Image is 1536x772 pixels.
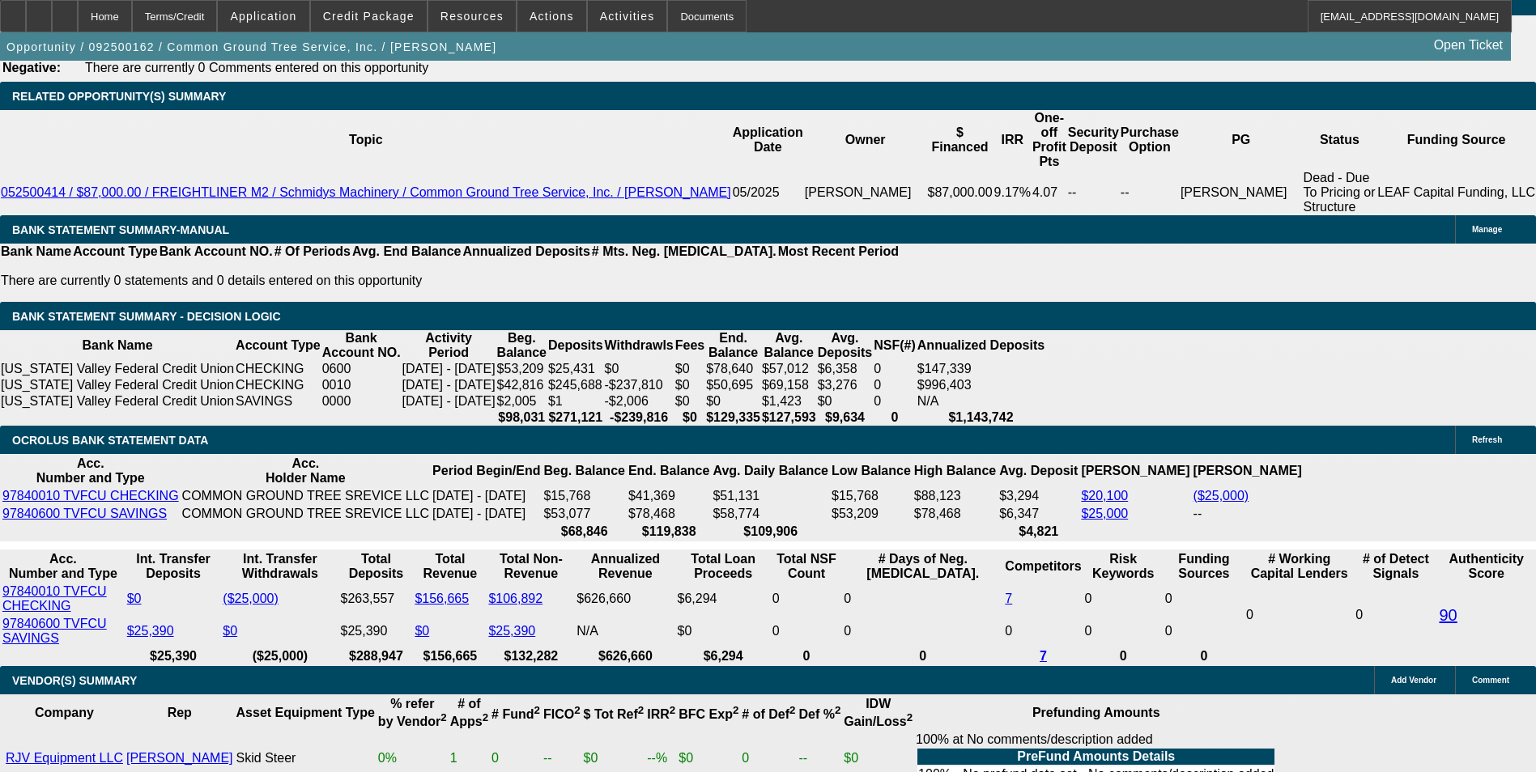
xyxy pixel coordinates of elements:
[12,223,229,236] span: BANK STATEMENT SUMMARY-MANUAL
[462,244,590,260] th: Annualized Deposits
[547,330,604,361] th: Deposits
[1193,456,1303,486] th: [PERSON_NAME]
[127,624,174,638] a: $25,390
[2,61,61,74] b: Negative:
[998,488,1079,504] td: $3,294
[415,592,469,605] a: $156,665
[1164,616,1244,647] td: 0
[817,377,874,393] td: $3,276
[917,409,1045,426] th: $1,143,742
[907,711,913,723] sup: 2
[1180,110,1303,170] th: PG
[677,648,770,664] th: $6,294
[378,697,447,728] b: % refer by Vendor
[127,592,142,605] a: $0
[843,583,1002,614] td: 0
[72,244,159,260] th: Account Type
[732,170,804,215] td: 05/2025
[705,330,761,361] th: End. Balance
[733,704,738,716] sup: 2
[873,393,917,409] td: 0
[817,361,874,377] td: $6,358
[628,456,710,486] th: End. Balance
[530,10,574,23] span: Actions
[679,707,738,721] b: BFC Exp
[677,583,770,614] td: $6,294
[712,456,829,486] th: Avg. Daily Balance
[542,488,625,504] td: $15,768
[323,10,415,23] span: Credit Package
[913,488,997,504] td: $88,123
[913,506,997,522] td: $78,468
[168,706,192,719] b: Rep
[628,524,710,540] th: $119,838
[339,648,412,664] th: $288,947
[577,592,674,606] div: $626,660
[432,488,541,504] td: [DATE] - [DATE]
[487,551,574,582] th: Total Non-Revenue
[222,551,338,582] th: Int. Transfer Withdrawals
[742,707,795,721] b: # of Def
[1439,606,1457,624] a: 90
[321,361,402,377] td: 0600
[321,330,402,361] th: Bank Account NO.
[6,40,496,53] span: Opportunity / 092500162 / Common Ground Tree Service, Inc. / [PERSON_NAME]
[712,506,829,522] td: $58,774
[1180,170,1303,215] td: [PERSON_NAME]
[647,707,675,721] b: IRR
[761,330,817,361] th: Avg. Balance
[1067,110,1120,170] th: Security Deposit
[1067,170,1120,215] td: --
[844,697,913,728] b: IDW Gain/Loss
[831,488,912,504] td: $15,768
[1193,489,1249,503] a: ($25,000)
[488,624,535,638] a: $25,390
[1081,489,1128,503] a: $20,100
[1355,551,1436,582] th: # of Detect Signals
[1084,616,1163,647] td: 0
[222,648,338,664] th: ($25,000)
[491,707,540,721] b: # Fund
[674,361,705,377] td: $0
[998,506,1079,522] td: $6,347
[1164,583,1244,614] td: 0
[1164,551,1244,582] th: Funding Sources
[496,377,547,393] td: $42,816
[1164,648,1244,664] th: 0
[1472,225,1502,234] span: Manage
[604,361,674,377] td: $0
[843,616,1002,647] td: 0
[705,409,761,426] th: $129,335
[817,330,874,361] th: Avg. Deposits
[542,456,625,486] th: Beg. Balance
[2,617,107,645] a: 97840600 TVFCU SAVINGS
[542,524,625,540] th: $68,846
[223,624,237,638] a: $0
[339,616,412,647] td: $25,390
[628,488,710,504] td: $41,369
[1032,706,1160,719] b: Prefunding Amounts
[1355,583,1436,647] td: 0
[835,704,840,716] sup: 2
[2,507,167,520] a: 97840600 TVFCU SAVINGS
[772,616,841,647] td: 0
[2,489,179,503] a: 97840010 TVFCU CHECKING
[35,706,94,719] b: Company
[547,409,604,426] th: $271,121
[1080,456,1190,486] th: [PERSON_NAME]
[223,592,279,605] a: ($25,000)
[1,185,731,199] a: 052500414 / $87,000.00 / FREIGHTLINER M2 / Schmidys Machinery / Common Ground Tree Service, Inc. ...
[761,361,817,377] td: $57,012
[873,409,917,426] th: 0
[496,361,547,377] td: $53,209
[604,377,674,393] td: -$237,810
[604,409,674,426] th: -$239,816
[677,616,770,647] td: $0
[917,362,1045,376] div: $147,339
[321,377,402,393] td: 0010
[1084,648,1163,664] th: 0
[1428,32,1509,59] a: Open Ticket
[761,393,817,409] td: $1,423
[542,506,625,522] td: $53,077
[2,456,180,486] th: Acc. Number and Type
